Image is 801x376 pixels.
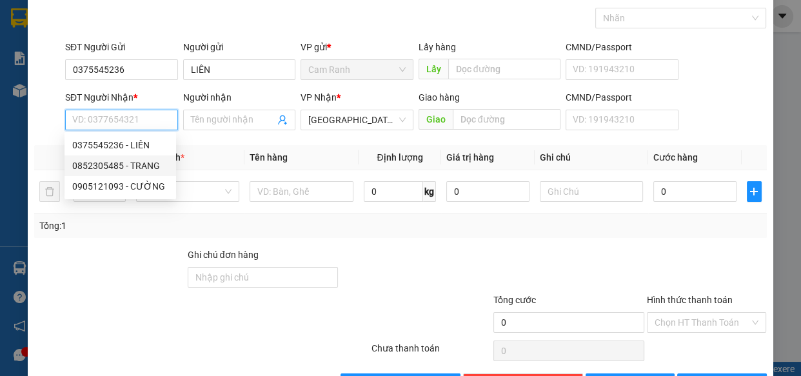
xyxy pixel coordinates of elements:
[301,40,413,54] div: VP gửi
[144,182,232,201] span: Khác
[277,115,288,125] span: user-add
[493,295,536,305] span: Tổng cước
[250,181,353,202] input: VD: Bàn, Ghế
[535,145,649,170] th: Ghi chú
[72,138,168,152] div: 0375545236 - LIÊN
[65,90,178,104] div: SĐT Người Nhận
[39,219,310,233] div: Tổng: 1
[301,92,337,103] span: VP Nhận
[446,152,494,163] span: Giá trị hàng
[64,155,176,176] div: 0852305485 - TRANG
[136,152,184,163] span: Đơn vị tính
[65,40,178,54] div: SĐT Người Gửi
[72,179,168,193] div: 0905121093 - CƯỜNG
[419,109,453,130] span: Giao
[183,40,296,54] div: Người gửi
[39,181,60,202] button: delete
[188,267,338,288] input: Ghi chú đơn hàng
[566,90,678,104] div: CMND/Passport
[108,61,177,77] li: (c) 2017
[540,181,644,202] input: Ghi Chú
[183,90,296,104] div: Người nhận
[308,110,406,130] span: Sài Gòn
[747,181,762,202] button: plus
[377,152,422,163] span: Định lượng
[747,186,761,197] span: plus
[446,181,529,202] input: 0
[64,135,176,155] div: 0375545236 - LIÊN
[653,152,698,163] span: Cước hàng
[419,92,460,103] span: Giao hàng
[16,83,73,211] b: [PERSON_NAME] - [PERSON_NAME]
[188,250,259,260] label: Ghi chú đơn hàng
[72,159,168,173] div: 0852305485 - TRANG
[79,19,128,124] b: [PERSON_NAME] - Gửi khách hàng
[423,181,436,202] span: kg
[140,16,171,47] img: logo.jpg
[566,40,678,54] div: CMND/Passport
[308,60,406,79] span: Cam Ranh
[250,152,288,163] span: Tên hàng
[419,59,448,79] span: Lấy
[108,49,177,59] b: [DOMAIN_NAME]
[419,42,456,52] span: Lấy hàng
[448,59,560,79] input: Dọc đường
[64,176,176,197] div: 0905121093 - CƯỜNG
[647,295,733,305] label: Hình thức thanh toán
[370,341,493,364] div: Chưa thanh toán
[453,109,560,130] input: Dọc đường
